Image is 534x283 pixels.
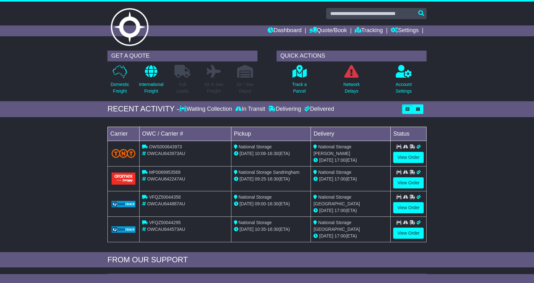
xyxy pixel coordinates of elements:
[393,152,424,163] a: View Order
[147,227,185,232] span: OWCAU644573AU
[112,149,135,158] img: TNT_Domestic.png
[277,51,427,61] div: QUICK ACTIONS
[267,201,278,206] span: 16:30
[139,65,164,98] a: InternationalFreight
[239,195,272,200] span: National Storage
[236,81,254,95] p: Air / Sea Depot
[391,127,427,141] td: Status
[139,81,163,95] p: International Freight
[391,25,419,36] a: Settings
[311,127,391,141] td: Delivery
[147,176,185,181] span: OWCAU642247AU
[396,81,412,95] p: Account Settings
[240,176,254,181] span: [DATE]
[319,233,333,238] span: [DATE]
[240,227,254,232] span: [DATE]
[393,177,424,188] a: View Order
[268,25,302,36] a: Dashboard
[149,220,181,225] span: VFQZ50044295
[395,65,412,98] a: AccountSettings
[267,227,278,232] span: 16:30
[292,65,307,98] a: Track aParcel
[234,150,308,157] div: - (ETA)
[108,127,140,141] td: Carrier
[255,227,266,232] span: 10:35
[313,176,388,182] div: (ETA)
[393,202,424,213] a: View Order
[111,81,129,95] p: Domestic Freight
[149,195,181,200] span: VFQZ50044358
[319,176,333,181] span: [DATE]
[334,208,346,213] span: 17:00
[149,144,182,149] span: OWS000643973
[234,106,267,113] div: In Transit
[313,220,360,232] span: National Storage [GEOGRAPHIC_DATA]
[149,170,181,175] span: MP0069953569
[343,81,359,95] p: Network Delays
[267,151,278,156] span: 16:30
[334,176,346,181] span: 17:00
[107,255,427,265] div: FROM OUR SUPPORT
[239,144,272,149] span: National Storage
[112,226,135,233] img: GetCarrierServiceLogo
[179,106,234,113] div: Waiting Collection
[147,151,185,156] span: OWCAU643973AU
[234,176,308,182] div: - (ETA)
[110,65,129,98] a: DomesticFreight
[140,127,231,141] td: OWC / Carrier #
[313,195,360,206] span: National Storage [GEOGRAPHIC_DATA]
[231,127,311,141] td: Pickup
[112,201,135,207] img: GetCarrierServiceLogo
[240,201,254,206] span: [DATE]
[309,25,347,36] a: Quote/Book
[107,51,257,61] div: GET A QUOTE
[255,201,266,206] span: 09:00
[319,208,333,213] span: [DATE]
[313,144,351,156] span: National Storage [PERSON_NAME]
[234,201,308,207] div: - (ETA)
[318,170,351,175] span: National Storage
[255,151,266,156] span: 10:06
[239,220,272,225] span: National Storage
[319,158,333,163] span: [DATE]
[267,106,303,113] div: Delivering
[240,151,254,156] span: [DATE]
[147,201,185,206] span: OWCAU644887AU
[303,106,334,113] div: Delivered
[107,104,179,114] div: RECENT ACTIVITY -
[334,158,346,163] span: 17:00
[267,176,278,181] span: 16:30
[234,226,308,233] div: - (ETA)
[313,233,388,239] div: (ETA)
[292,81,307,95] p: Track a Parcel
[393,228,424,239] a: View Order
[355,25,383,36] a: Tracking
[334,233,346,238] span: 17:00
[313,157,388,164] div: (ETA)
[175,81,190,95] p: Full Loads
[343,65,360,98] a: NetworkDelays
[204,81,223,95] p: Air & Sea Freight
[239,170,299,175] span: National Storage Sandringham
[255,176,266,181] span: 09:25
[313,207,388,214] div: (ETA)
[112,173,135,184] img: Aramex.png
